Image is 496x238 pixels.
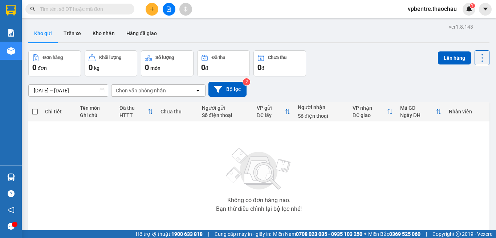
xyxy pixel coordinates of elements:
button: Bộ lọc [208,82,247,97]
button: Số lượng0món [141,50,194,76]
span: search [30,7,35,12]
button: file-add [163,3,175,16]
button: Trên xe [58,25,87,42]
span: file-add [166,7,171,12]
input: Tìm tên, số ĐT hoặc mã đơn [40,5,126,13]
span: copyright [456,231,461,237]
div: Người gửi [202,105,249,111]
div: VP nhận [353,105,387,111]
sup: 2 [243,78,250,85]
span: 0 [32,63,36,72]
div: ver 1.8.143 [449,23,473,31]
div: Mã GD [400,105,436,111]
button: Kho nhận [87,25,121,42]
svg: open [195,88,201,93]
span: Miền Bắc [368,230,420,238]
img: svg+xml;base64,PHN2ZyBjbGFzcz0ibGlzdC1wbHVnX19zdmciIHhtbG5zPSJodHRwOi8vd3d3LnczLm9yZy8yMDAwL3N2Zy... [223,144,295,195]
span: 0 [89,63,93,72]
input: Select a date range. [29,85,108,96]
div: Đơn hàng [43,55,63,60]
span: 0 [257,63,261,72]
button: Kho gửi [28,25,58,42]
th: Toggle SortBy [116,102,157,121]
div: Ngày ĐH [400,112,436,118]
img: warehouse-icon [7,174,15,181]
span: 1 [471,3,473,8]
button: Đã thu0đ [197,50,250,76]
img: logo-vxr [6,5,16,16]
div: Chi tiết [45,109,73,114]
div: ĐC lấy [257,112,285,118]
button: caret-down [479,3,492,16]
div: Khối lượng [99,55,121,60]
span: notification [8,206,15,213]
span: aim [183,7,188,12]
div: Số lượng [155,55,174,60]
img: icon-new-feature [466,6,472,12]
span: 0 [201,63,205,72]
div: Số điện thoại [298,113,345,119]
button: Khối lượng0kg [85,50,137,76]
span: đ [261,65,264,71]
div: Không có đơn hàng nào. [227,197,290,203]
span: Miền Nam [273,230,362,238]
strong: 0369 525 060 [389,231,420,237]
div: Người nhận [298,104,345,110]
div: Chọn văn phòng nhận [116,87,166,94]
strong: 1900 633 818 [171,231,203,237]
button: Đơn hàng0đơn [28,50,81,76]
button: Lên hàng [438,51,471,64]
button: Chưa thu0đ [253,50,306,76]
span: đ [205,65,208,71]
span: caret-down [482,6,489,12]
span: | [208,230,209,238]
img: warehouse-icon [7,47,15,55]
div: Đã thu [119,105,148,111]
img: solution-icon [7,29,15,37]
div: VP gửi [257,105,285,111]
span: Hỗ trợ kỹ thuật: [136,230,203,238]
div: ĐC giao [353,112,387,118]
div: Ghi chú [80,112,112,118]
div: Chưa thu [268,55,286,60]
th: Toggle SortBy [253,102,294,121]
sup: 1 [470,3,475,8]
span: ⚪️ [364,233,366,235]
span: món [150,65,160,71]
span: đơn [38,65,47,71]
span: message [8,223,15,230]
button: Hàng đã giao [121,25,163,42]
span: 0 [145,63,149,72]
span: Cung cấp máy in - giấy in: [215,230,271,238]
button: plus [146,3,158,16]
div: Chưa thu [160,109,194,114]
div: Đã thu [212,55,225,60]
th: Toggle SortBy [397,102,445,121]
div: Nhân viên [449,109,486,114]
span: kg [94,65,99,71]
span: | [426,230,427,238]
span: plus [150,7,155,12]
th: Toggle SortBy [349,102,397,121]
div: HTTT [119,112,148,118]
span: vpbentre.thaochau [402,4,463,13]
div: Bạn thử điều chỉnh lại bộ lọc nhé! [216,206,302,212]
strong: 0708 023 035 - 0935 103 250 [296,231,362,237]
div: Số điện thoại [202,112,249,118]
button: aim [179,3,192,16]
span: question-circle [8,190,15,197]
div: Tên món [80,105,112,111]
